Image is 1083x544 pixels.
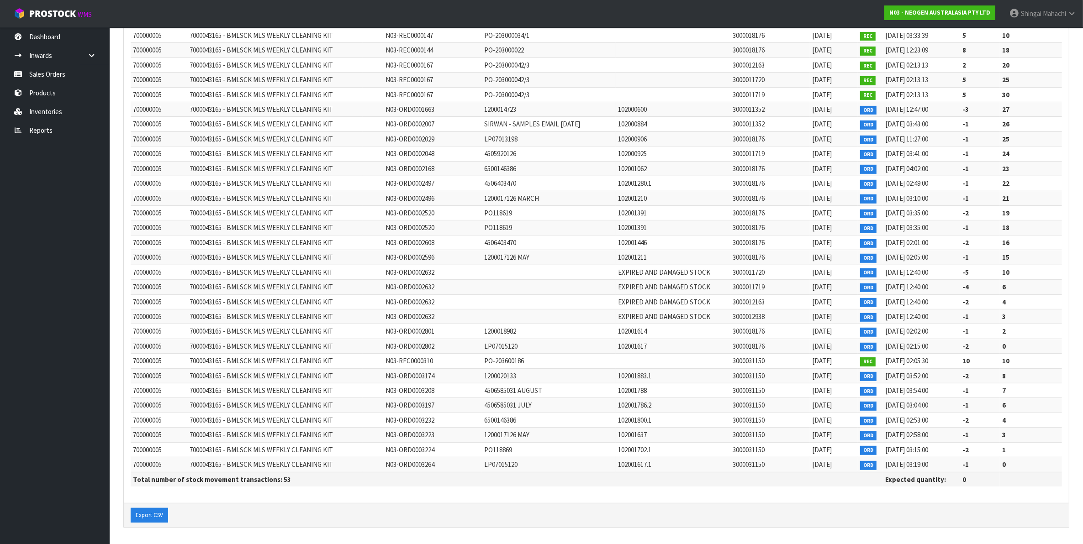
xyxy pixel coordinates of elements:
[190,312,333,321] span: 7000043165 - BMLSCK MLS WEEKLY CLEANING KIT
[618,268,710,277] span: EXPIRED AND DAMAGED STOCK
[812,312,832,321] span: [DATE]
[484,209,512,217] span: PO118619
[962,46,966,54] strong: 8
[860,283,877,293] span: ORD
[386,298,434,306] span: N03-ORD0002632
[962,268,969,277] strong: -5
[484,386,542,395] span: 4506585031 AUGUST
[885,90,928,99] span: [DATE] 02:13:13
[812,120,832,128] span: [DATE]
[1002,179,1009,188] strong: 22
[484,179,516,188] span: 4506403470
[386,194,434,203] span: N03-ORD0002496
[962,416,969,424] strong: -2
[133,179,162,188] span: 700000005
[812,268,832,277] span: [DATE]
[386,90,433,99] span: N03-REC0000167
[733,253,765,262] span: 3000018176
[962,90,966,99] strong: 5
[386,312,434,321] span: N03-ORD0002632
[618,298,710,306] span: EXPIRED AND DAMAGED STOCK
[1002,298,1006,306] strong: 4
[386,135,434,143] span: N03-ORD0002029
[484,31,529,40] span: PO-203000034/1
[133,298,162,306] span: 700000005
[860,298,877,307] span: ORD
[812,75,832,84] span: [DATE]
[618,223,647,232] span: 102001391
[885,120,928,128] span: [DATE] 03:43:00
[962,105,969,114] strong: -3
[618,105,647,114] span: 102000600
[860,76,876,85] span: REC
[860,194,877,204] span: ORD
[133,238,162,247] span: 700000005
[733,164,765,173] span: 3000018176
[962,179,969,188] strong: -1
[190,90,333,99] span: 7000043165 - BMLSCK MLS WEEKLY CLEANING KIT
[78,10,92,19] small: WMS
[885,31,928,40] span: [DATE] 03:33:39
[860,209,877,219] span: ORD
[962,371,969,380] strong: -2
[190,164,333,173] span: 7000043165 - BMLSCK MLS WEEKLY CLEANING KIT
[962,298,969,306] strong: -2
[733,430,765,439] span: 3000031150
[885,209,928,217] span: [DATE] 03:35:00
[733,120,765,128] span: 3000011352
[190,253,333,262] span: 7000043165 - BMLSCK MLS WEEKLY CLEANING KIT
[618,430,647,439] span: 102001637
[733,312,765,321] span: 3000012938
[190,149,333,158] span: 7000043165 - BMLSCK MLS WEEKLY CLEANING KIT
[1002,253,1009,262] strong: 15
[484,61,529,69] span: PO-203000042/3
[1043,9,1066,18] span: Mahachi
[885,105,928,114] span: [DATE] 12:47:00
[733,223,765,232] span: 3000018176
[885,61,928,69] span: [DATE] 02:13:13
[618,209,647,217] span: 102001391
[190,31,333,40] span: 7000043165 - BMLSCK MLS WEEKLY CLEANING KIT
[885,298,928,306] span: [DATE] 12:40:00
[1002,282,1006,291] strong: 6
[860,387,877,396] span: ORD
[812,342,832,350] span: [DATE]
[618,342,647,350] span: 102001617
[133,75,162,84] span: 700000005
[618,135,647,143] span: 102000906
[885,416,928,424] span: [DATE] 02:53:00
[733,75,765,84] span: 3000011720
[386,31,433,40] span: N03-REC0000147
[885,46,928,54] span: [DATE] 12:23:09
[190,75,333,84] span: 7000043165 - BMLSCK MLS WEEKLY CLEANING KIT
[733,209,765,217] span: 3000018176
[133,430,162,439] span: 700000005
[484,105,516,114] span: 1200014723
[190,282,333,291] span: 7000043165 - BMLSCK MLS WEEKLY CLEANING KIT
[133,371,162,380] span: 700000005
[1002,238,1009,247] strong: 16
[133,253,162,262] span: 700000005
[889,9,990,16] strong: N03 - NEOGEN AUSTRALASIA PTY LTD
[962,61,966,69] strong: 2
[885,386,928,395] span: [DATE] 03:54:00
[860,136,877,145] span: ORD
[618,327,647,335] span: 102001614
[190,105,333,114] span: 7000043165 - BMLSCK MLS WEEKLY CLEANING KIT
[812,401,832,409] span: [DATE]
[484,164,516,173] span: 6500146386
[1002,223,1009,232] strong: 18
[190,194,333,203] span: 7000043165 - BMLSCK MLS WEEKLY CLEANING KIT
[812,31,832,40] span: [DATE]
[885,164,928,173] span: [DATE] 04:02:00
[733,46,765,54] span: 3000018176
[962,342,969,350] strong: -2
[484,149,516,158] span: 4505920126
[962,135,969,143] strong: -1
[133,90,162,99] span: 700000005
[733,179,765,188] span: 3000018176
[1002,31,1009,40] strong: 10
[190,61,333,69] span: 7000043165 - BMLSCK MLS WEEKLY CLEANING KIT
[812,61,832,69] span: [DATE]
[386,386,434,395] span: N03-ORD0003208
